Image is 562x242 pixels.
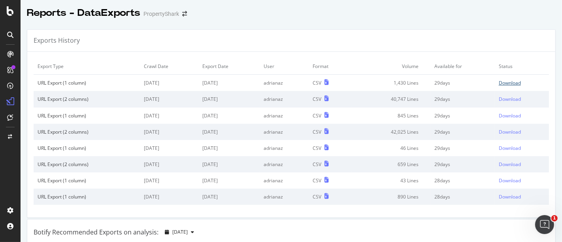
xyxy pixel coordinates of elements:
td: [DATE] [140,75,198,91]
div: URL Export (1 column) [38,193,136,200]
td: adrianaz [260,75,309,91]
td: Status [495,58,549,75]
td: adrianaz [260,156,309,172]
div: Download [499,96,521,102]
td: adrianaz [260,140,309,156]
td: [DATE] [140,172,198,189]
td: adrianaz [260,91,309,107]
div: CSV [313,112,321,119]
div: URL Export (1 column) [38,177,136,184]
div: Download [499,145,521,151]
td: [DATE] [140,124,198,140]
td: [DATE] [198,156,260,172]
div: CSV [313,79,321,86]
span: 2025 Aug. 25th [172,229,188,235]
td: Format [309,58,352,75]
a: Download [499,161,545,168]
td: [DATE] [140,108,198,124]
a: Download [499,193,545,200]
a: Download [499,177,545,184]
div: Download [499,193,521,200]
td: Volume [352,58,430,75]
button: [DATE] [162,226,197,238]
a: Download [499,129,545,135]
div: Exports History [34,36,80,45]
td: [DATE] [140,91,198,107]
td: adrianaz [260,124,309,140]
td: 40,747 Lines [352,91,430,107]
td: 43 Lines [352,172,430,189]
td: Export Type [34,58,140,75]
iframe: Intercom live chat [535,215,554,234]
td: 42,025 Lines [352,124,430,140]
td: [DATE] [198,124,260,140]
td: [DATE] [198,189,260,205]
td: 29 days [431,156,495,172]
div: Botify Recommended Exports on analysis: [34,228,158,237]
div: CSV [313,145,321,151]
td: 1,430 Lines [352,75,430,91]
div: CSV [313,177,321,184]
td: 845 Lines [352,108,430,124]
td: 28 days [431,172,495,189]
div: URL Export (1 column) [38,145,136,151]
td: 29 days [431,140,495,156]
td: [DATE] [198,75,260,91]
td: 29 days [431,108,495,124]
td: [DATE] [198,172,260,189]
td: [DATE] [140,156,198,172]
td: adrianaz [260,108,309,124]
div: Reports - DataExports [27,6,140,20]
td: 29 days [431,75,495,91]
div: URL Export (1 column) [38,79,136,86]
div: URL Export (2 columns) [38,129,136,135]
div: CSV [313,129,321,135]
div: arrow-right-arrow-left [182,11,187,17]
a: Download [499,79,545,86]
div: Download [499,79,521,86]
div: URL Export (1 column) [38,112,136,119]
td: 29 days [431,91,495,107]
div: CSV [313,193,321,200]
a: Download [499,96,545,102]
td: [DATE] [198,91,260,107]
td: [DATE] [140,189,198,205]
td: adrianaz [260,172,309,189]
td: User [260,58,309,75]
td: Export Date [198,58,260,75]
div: CSV [313,96,321,102]
td: Crawl Date [140,58,198,75]
td: 28 days [431,189,495,205]
td: [DATE] [140,140,198,156]
div: URL Export (2 columns) [38,96,136,102]
td: Available for [431,58,495,75]
div: PropertyShark [143,10,179,18]
a: Download [499,145,545,151]
div: Download [499,112,521,119]
td: adrianaz [260,189,309,205]
a: Download [499,112,545,119]
td: 46 Lines [352,140,430,156]
div: Download [499,177,521,184]
div: Download [499,129,521,135]
td: 890 Lines [352,189,430,205]
span: 1 [551,215,558,221]
div: Download [499,161,521,168]
td: [DATE] [198,140,260,156]
td: [DATE] [198,108,260,124]
div: CSV [313,161,321,168]
td: 659 Lines [352,156,430,172]
td: 29 days [431,124,495,140]
div: URL Export (2 columns) [38,161,136,168]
